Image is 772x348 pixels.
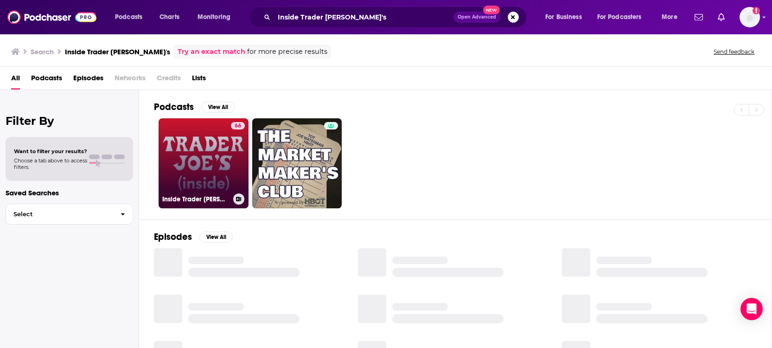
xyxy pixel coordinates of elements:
[6,204,133,225] button: Select
[159,118,249,208] a: 66Inside Trader [PERSON_NAME]'s
[453,12,500,23] button: Open AdvancedNew
[483,6,500,14] span: New
[192,71,206,90] a: Lists
[6,114,133,128] h2: Filter By
[108,10,154,25] button: open menu
[14,157,87,170] span: Choose a tab above to access filters.
[157,71,181,90] span: Credits
[458,15,496,19] span: Open Advanced
[153,10,185,25] a: Charts
[591,10,655,25] button: open menu
[198,11,230,24] span: Monitoring
[740,7,760,27] button: Show profile menu
[154,101,194,113] h2: Podcasts
[154,231,192,243] h2: Episodes
[711,48,757,56] button: Send feedback
[740,7,760,27] img: User Profile
[691,9,707,25] a: Show notifications dropdown
[235,122,241,131] span: 66
[160,11,179,24] span: Charts
[31,71,62,90] a: Podcasts
[714,9,728,25] a: Show notifications dropdown
[539,10,593,25] button: open menu
[545,11,582,24] span: For Business
[31,47,54,56] h3: Search
[753,7,760,14] svg: Add a profile image
[740,298,763,320] div: Open Intercom Messenger
[201,102,235,113] button: View All
[154,231,233,243] a: EpisodesView All
[597,11,642,24] span: For Podcasters
[178,46,245,57] a: Try an exact match
[247,46,327,57] span: for more precise results
[257,6,536,28] div: Search podcasts, credits, & more...
[662,11,677,24] span: More
[14,148,87,155] span: Want to filter your results?
[231,122,245,129] a: 66
[199,232,233,243] button: View All
[154,101,235,113] a: PodcastsView All
[6,211,113,217] span: Select
[7,8,96,26] img: Podchaser - Follow, Share and Rate Podcasts
[115,11,142,24] span: Podcasts
[191,10,242,25] button: open menu
[6,188,133,197] p: Saved Searches
[740,7,760,27] span: Logged in as BerkMarc
[65,47,170,56] h3: Inside Trader [PERSON_NAME]'s
[73,71,103,90] a: Episodes
[11,71,20,90] a: All
[655,10,689,25] button: open menu
[115,71,146,90] span: Networks
[162,195,230,203] h3: Inside Trader [PERSON_NAME]'s
[274,10,453,25] input: Search podcasts, credits, & more...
